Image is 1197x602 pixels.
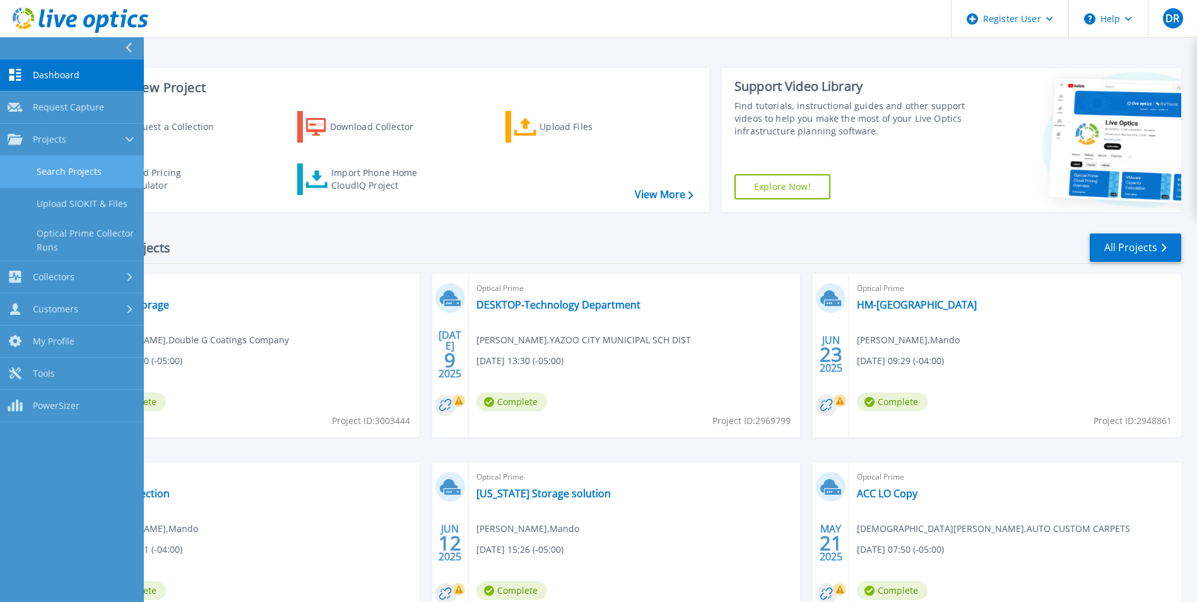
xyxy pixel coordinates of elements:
[820,349,842,360] span: 23
[819,520,843,566] div: MAY 2025
[33,102,104,113] span: Request Capture
[33,69,80,81] span: Dashboard
[1165,13,1179,23] span: DR
[95,470,412,484] span: Optical Prime
[857,298,977,311] a: HM-[GEOGRAPHIC_DATA]
[95,333,289,347] span: [PERSON_NAME] , Double G Coatings Company
[712,414,791,428] span: Project ID: 2969799
[1094,414,1172,428] span: Project ID: 2948861
[438,520,462,566] div: JUN 2025
[476,281,793,295] span: Optical Prime
[33,304,78,315] span: Customers
[857,392,928,411] span: Complete
[476,522,579,536] span: [PERSON_NAME] , Mando
[33,271,74,283] span: Collectors
[857,333,960,347] span: [PERSON_NAME] , Mando
[635,189,693,201] a: View More
[297,111,438,143] a: Download Collector
[95,522,198,536] span: [PERSON_NAME] , Mando
[90,163,230,195] a: Cloud Pricing Calculator
[476,487,611,500] a: [US_STATE] Storage solution
[331,167,430,192] div: Import Phone Home CloudIQ Project
[476,333,691,347] span: [PERSON_NAME] , YAZOO CITY MUNICIPAL SCH DIST
[33,368,55,379] span: Tools
[505,111,646,143] a: Upload Files
[476,581,547,600] span: Complete
[476,392,547,411] span: Complete
[476,354,563,368] span: [DATE] 13:30 (-05:00)
[124,167,225,192] div: Cloud Pricing Calculator
[444,355,456,365] span: 9
[1090,233,1181,262] a: All Projects
[476,298,640,311] a: DESKTOP-Technology Department
[33,336,74,347] span: My Profile
[734,100,969,138] div: Find tutorials, instructional guides and other support videos to help you make the most of your L...
[857,543,944,557] span: [DATE] 07:50 (-05:00)
[476,543,563,557] span: [DATE] 15:26 (-05:00)
[33,134,66,145] span: Projects
[90,111,230,143] a: Request a Collection
[857,470,1174,484] span: Optical Prime
[439,538,461,548] span: 12
[819,331,843,377] div: JUN 2025
[857,487,917,500] a: ACC LO Copy
[438,331,462,377] div: [DATE] 2025
[857,581,928,600] span: Complete
[90,81,693,95] h3: Start a New Project
[332,414,410,428] span: Project ID: 3003444
[734,78,969,95] div: Support Video Library
[857,354,944,368] span: [DATE] 09:29 (-04:00)
[33,400,80,411] span: PowerSizer
[476,470,793,484] span: Optical Prime
[857,522,1130,536] span: [DEMOGRAPHIC_DATA][PERSON_NAME] , AUTO CUSTOM CARPETS
[330,114,431,139] div: Download Collector
[857,281,1174,295] span: Optical Prime
[95,281,412,295] span: Optical Prime
[734,174,830,199] a: Explore Now!
[820,538,842,548] span: 21
[540,114,640,139] div: Upload Files
[126,114,227,139] div: Request a Collection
